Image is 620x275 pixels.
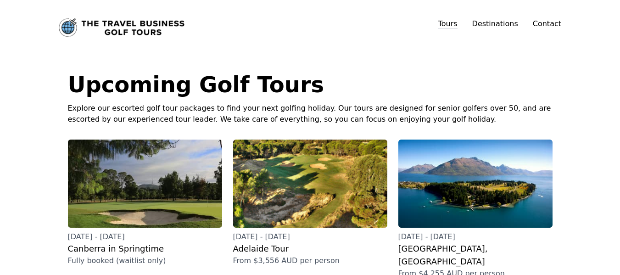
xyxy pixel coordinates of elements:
[398,231,553,242] p: [DATE] - [DATE]
[233,231,387,242] p: [DATE] - [DATE]
[68,73,553,95] h1: Upcoming Golf Tours
[233,255,387,266] p: From $3,556 AUD per person
[68,255,222,266] p: Fully booked (waitlist only)
[68,140,222,266] a: [DATE] - [DATE]Canberra in SpringtimeFully booked (waitlist only)
[438,19,458,29] a: Tours
[68,103,553,125] p: Explore our escorted golf tour packages to find your next golfing holiday. Our tours are designed...
[472,19,518,28] a: Destinations
[59,18,184,37] a: Link to home page
[233,242,387,255] h3: Adelaide Tour
[533,18,561,29] a: Contact
[233,140,387,266] a: [DATE] - [DATE]Adelaide TourFrom $3,556 AUD per person
[68,231,222,242] p: [DATE] - [DATE]
[68,242,222,255] h3: Canberra in Springtime
[398,242,553,268] h3: [GEOGRAPHIC_DATA], [GEOGRAPHIC_DATA]
[59,18,184,37] img: The Travel Business Golf Tours logo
